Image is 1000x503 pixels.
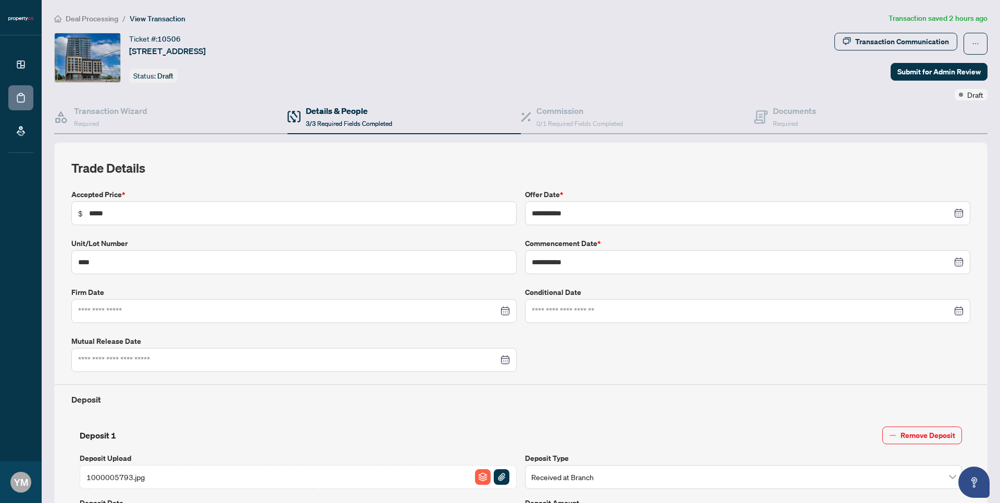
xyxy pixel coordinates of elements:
button: Transaction Communication [834,33,957,50]
h2: Trade Details [71,160,970,176]
h4: Details & People [306,105,392,117]
span: View Transaction [130,14,185,23]
img: File Attachement [494,469,509,485]
label: Conditional Date [525,287,970,298]
button: Submit for Admin Review [891,63,988,81]
label: Commencement Date [525,238,970,249]
span: ellipsis [972,40,979,47]
span: 1000005793.jpgFile ArchiveFile Attachement [80,465,517,489]
label: Offer Date [525,189,970,200]
span: YM [14,475,28,489]
img: IMG-W12279441_1.jpg [55,33,120,82]
span: home [54,15,61,22]
button: Remove Deposit [882,427,962,444]
span: Submit for Admin Review [897,63,981,80]
label: Accepted Price [71,189,517,200]
span: Received at Branch [531,467,956,487]
h4: Transaction Wizard [74,105,147,117]
h4: Commission [536,105,623,117]
span: Required [74,120,99,127]
h4: Deposit 1 [80,429,116,442]
img: File Archive [475,469,491,485]
label: Mutual Release Date [71,336,517,347]
div: Status: [129,69,178,83]
span: Draft [967,89,983,100]
button: Open asap [958,467,990,498]
article: Transaction saved 2 hours ago [889,12,988,24]
span: 3/3 Required Fields Completed [306,120,392,127]
label: Deposit Upload [80,453,517,464]
label: Deposit Type [525,453,962,464]
h4: Documents [773,105,816,117]
button: File Archive [474,469,491,485]
span: 0/1 Required Fields Completed [536,120,623,127]
label: Firm Date [71,287,517,298]
li: / [122,12,126,24]
label: Unit/Lot Number [71,238,517,249]
div: Transaction Communication [855,33,949,50]
span: $ [78,208,83,219]
span: 10506 [157,34,181,44]
h4: Deposit [71,393,970,406]
span: Required [773,120,798,127]
span: 1000005793.jpg [86,471,145,483]
span: Remove Deposit [901,427,955,444]
img: logo [8,16,33,22]
span: Deal Processing [66,14,118,23]
span: Draft [157,71,173,81]
div: Ticket #: [129,33,181,45]
button: File Attachement [493,469,510,485]
span: minus [889,432,896,439]
span: [STREET_ADDRESS] [129,45,206,57]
